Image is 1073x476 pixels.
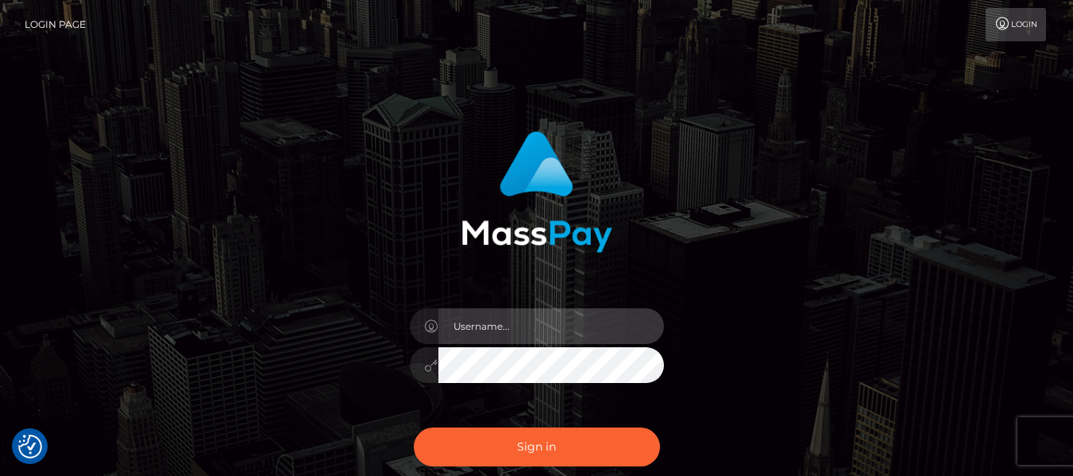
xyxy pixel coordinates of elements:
img: MassPay Login [461,131,612,253]
a: Login Page [25,8,86,41]
a: Login [986,8,1046,41]
button: Sign in [414,428,660,466]
img: Revisit consent button [18,435,42,459]
button: Consent Preferences [18,435,42,459]
input: Username... [438,308,664,344]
